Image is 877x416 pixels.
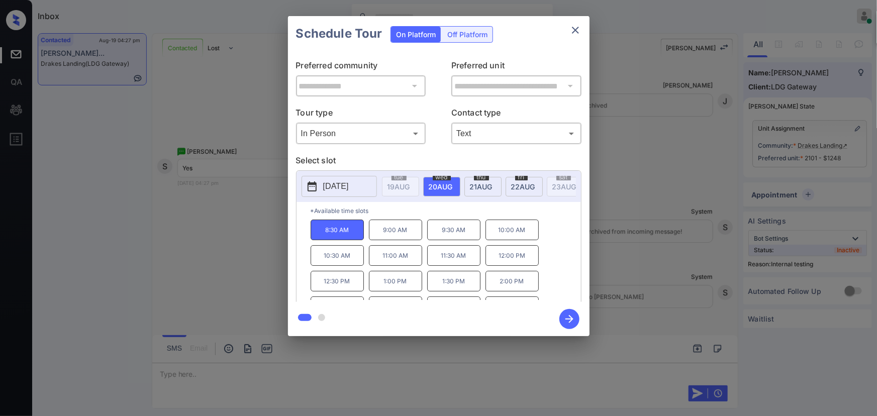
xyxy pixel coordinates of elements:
[369,296,422,317] p: 3:00 PM
[369,245,422,266] p: 11:00 AM
[433,174,451,180] span: wed
[451,107,581,123] p: Contact type
[311,271,364,291] p: 12:30 PM
[429,182,453,191] span: 20 AUG
[391,27,441,42] div: On Platform
[423,177,460,196] div: date-select
[296,59,426,75] p: Preferred community
[511,182,535,191] span: 22 AUG
[369,220,422,240] p: 9:00 AM
[515,174,528,180] span: fri
[470,182,493,191] span: 21 AUG
[302,176,377,197] button: [DATE]
[299,125,424,142] div: In Person
[553,306,586,332] button: btn-next
[311,296,364,317] p: 2:30 PM
[451,59,581,75] p: Preferred unit
[485,296,539,317] p: 4:00 PM
[311,220,364,240] p: 8:30 AM
[442,27,493,42] div: Off Platform
[506,177,543,196] div: date-select
[288,16,391,51] h2: Schedule Tour
[427,296,480,317] p: 3:30 PM
[296,107,426,123] p: Tour type
[323,180,349,192] p: [DATE]
[485,245,539,266] p: 12:00 PM
[454,125,579,142] div: Text
[311,202,581,220] p: *Available time slots
[427,271,480,291] p: 1:30 PM
[485,271,539,291] p: 2:00 PM
[311,245,364,266] p: 10:30 AM
[427,220,480,240] p: 9:30 AM
[565,20,586,40] button: close
[474,174,489,180] span: thu
[369,271,422,291] p: 1:00 PM
[427,245,480,266] p: 11:30 AM
[464,177,502,196] div: date-select
[296,154,581,170] p: Select slot
[485,220,539,240] p: 10:00 AM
